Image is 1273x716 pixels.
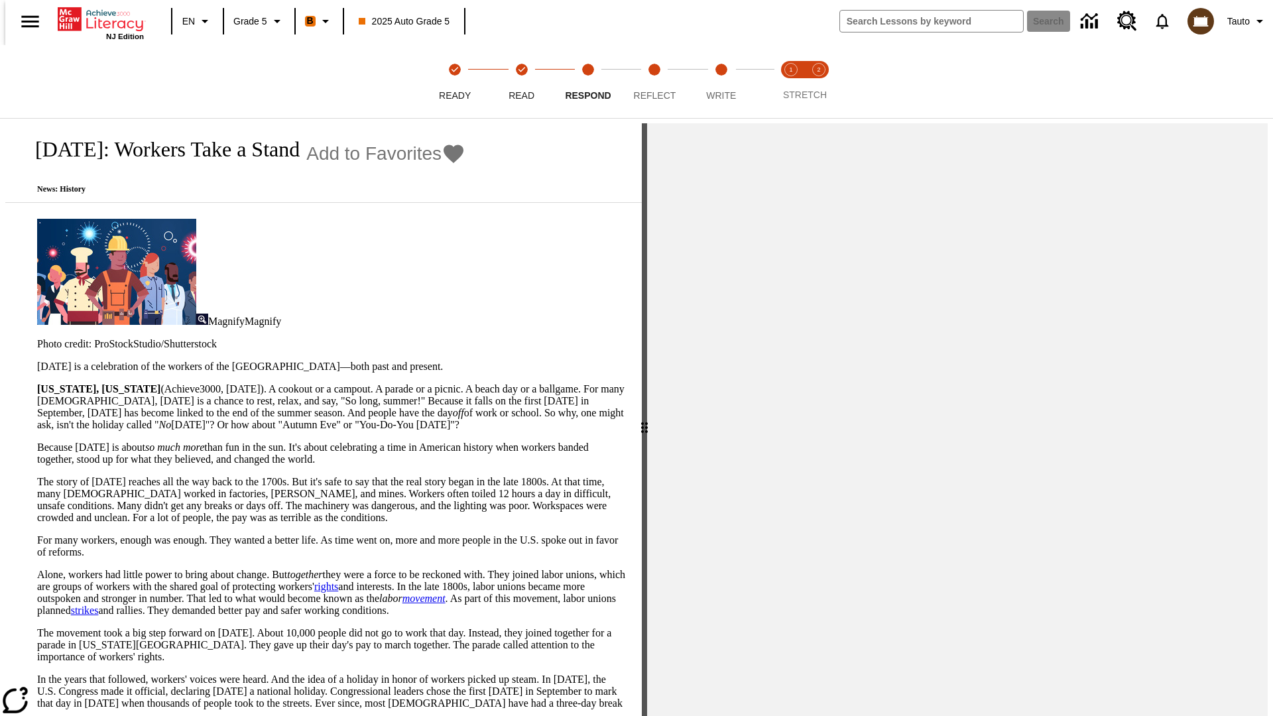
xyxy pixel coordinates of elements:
[642,123,647,716] div: Press Enter or Spacebar and then press right and left arrow keys to move the slider
[1187,8,1214,34] img: avatar image
[37,361,626,373] p: [DATE] is a celebration of the workers of the [GEOGRAPHIC_DATA]—both past and present.
[287,569,322,580] em: together
[58,5,144,40] div: Home
[683,45,760,118] button: Write step 5 of 5
[359,15,450,29] span: 2025 Auto Grade 5
[37,627,626,663] p: The movement took a big step forward on [DATE]. About 10,000 people did not go to work that day. ...
[208,316,245,327] span: Magnify
[182,15,195,29] span: EN
[245,316,281,327] span: Magnify
[402,593,446,604] a: movement
[37,383,626,431] p: (Achieve3000, [DATE]). A cookout or a campout. A parade or a picnic. A beach day or a ballgame. F...
[1073,3,1109,40] a: Data Center
[565,90,611,101] span: Respond
[1227,15,1250,29] span: Tauto
[800,45,838,118] button: Stretch Respond step 2 of 2
[416,45,493,118] button: Ready(Step completed) step 1 of 5
[37,338,626,350] p: Photo credit: ProStockStudio/Shutterstock
[439,90,471,101] span: Ready
[789,66,792,73] text: 1
[106,32,144,40] span: NJ Edition
[509,90,534,101] span: Read
[616,45,693,118] button: Reflect step 4 of 5
[550,45,627,118] button: Respond step 3 of 5
[647,123,1268,716] div: activity
[37,442,626,465] p: Because [DATE] is about than fun in the sun. It's about celebrating a time in American history wh...
[314,581,338,592] a: rights
[71,605,99,616] a: strikes
[37,383,160,394] strong: [US_STATE], [US_STATE]
[772,45,810,118] button: Stretch Read step 1 of 2
[196,314,208,325] img: Magnify
[159,419,172,430] em: No
[37,534,626,558] p: For many workers, enough was enough. They wanted a better life. As time went on, more and more pe...
[228,9,290,33] button: Grade: Grade 5, Select a grade
[145,442,204,453] em: so much more
[37,219,196,325] img: A banner with a blue background shows an illustrated row of diverse men and women dressed in clot...
[21,137,300,162] h1: [DATE]: Workers Take a Stand
[306,143,442,164] span: Add to Favorites
[37,569,626,617] p: Alone, workers had little power to bring about change. But they were a force to be reckoned with....
[300,9,339,33] button: Boost Class color is orange. Change class color
[453,407,464,418] em: off
[233,15,267,29] span: Grade 5
[11,2,50,41] button: Open side menu
[817,66,820,73] text: 2
[840,11,1023,32] input: search field
[1145,4,1180,38] a: Notifications
[483,45,560,118] button: Read(Step completed) step 2 of 5
[706,90,736,101] span: Write
[5,123,642,709] div: reading
[1222,9,1273,33] button: Profile/Settings
[21,184,465,194] p: News: History
[634,90,676,101] span: Reflect
[307,13,314,29] span: B
[1109,3,1145,39] a: Resource Center, Will open in new tab
[37,476,626,524] p: The story of [DATE] reaches all the way back to the 1700s. But it's safe to say that the real sto...
[306,142,465,165] button: Add to Favorites - Labor Day: Workers Take a Stand
[1180,4,1222,38] button: Select a new avatar
[783,89,827,100] span: STRETCH
[379,593,446,604] em: labor
[176,9,219,33] button: Language: EN, Select a language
